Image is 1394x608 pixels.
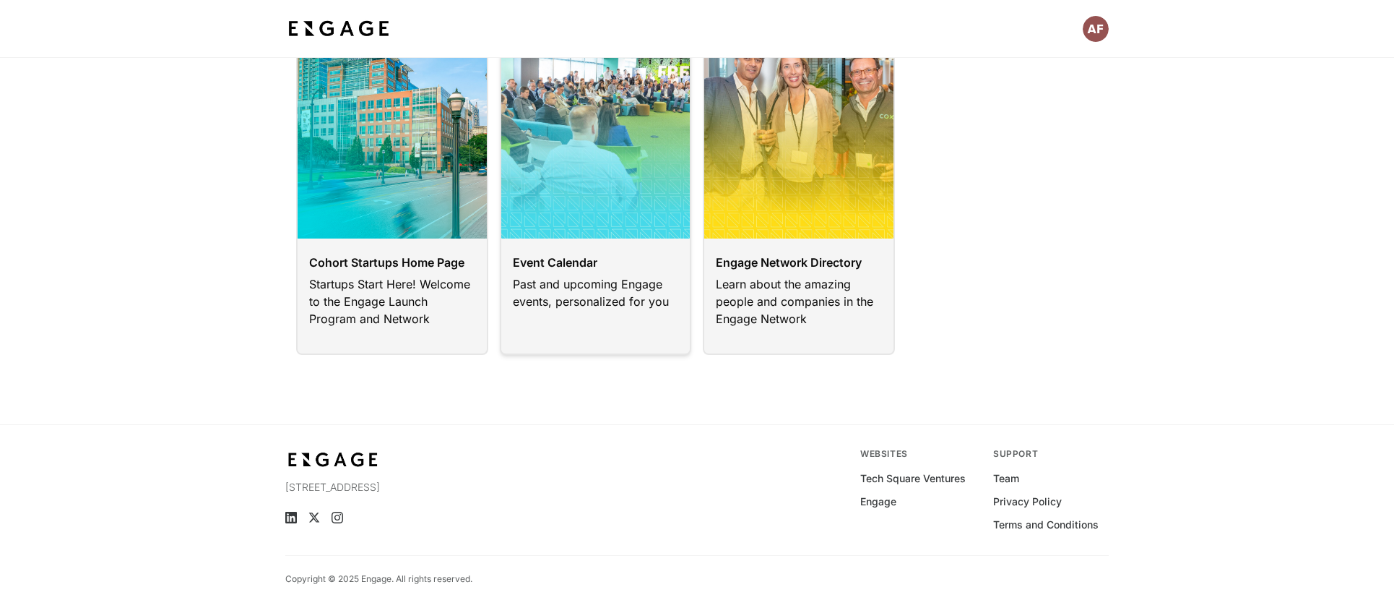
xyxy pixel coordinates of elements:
[1083,16,1109,42] img: Profile picture of Anne Felts
[285,512,297,523] a: LinkedIn
[993,471,1019,486] a: Team
[993,494,1062,509] a: Privacy Policy
[308,512,320,523] a: X (Twitter)
[285,480,536,494] p: [STREET_ADDRESS]
[332,512,343,523] a: Instagram
[285,16,392,42] img: bdf1fb74-1727-4ba0-a5bd-bc74ae9fc70b.jpeg
[285,573,472,585] p: Copyright © 2025 Engage. All rights reserved.
[860,448,976,460] div: Websites
[860,494,896,509] a: Engage
[860,471,966,486] a: Tech Square Ventures
[993,518,1099,532] a: Terms and Conditions
[285,512,536,523] ul: Social media
[1083,16,1109,42] button: Open profile menu
[993,448,1109,460] div: Support
[285,448,381,471] img: bdf1fb74-1727-4ba0-a5bd-bc74ae9fc70b.jpeg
